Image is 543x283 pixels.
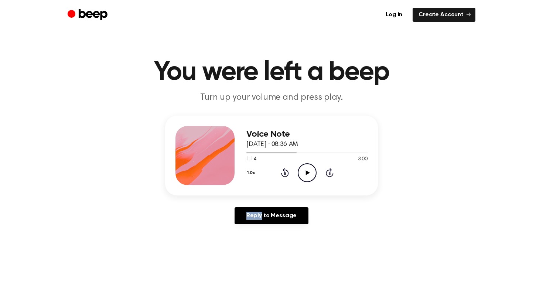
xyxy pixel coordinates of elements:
[235,207,308,224] a: Reply to Message
[82,59,461,86] h1: You were left a beep
[246,141,298,148] span: [DATE] · 08:36 AM
[380,8,408,22] a: Log in
[413,8,475,22] a: Create Account
[246,156,256,163] span: 1:14
[68,8,109,22] a: Beep
[246,167,258,179] button: 1.0x
[246,129,368,139] h3: Voice Note
[130,92,413,104] p: Turn up your volume and press play.
[358,156,368,163] span: 3:00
